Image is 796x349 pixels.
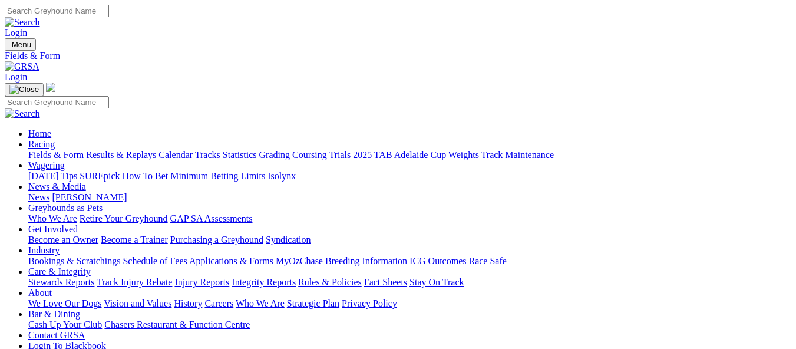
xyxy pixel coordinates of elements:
[28,192,791,203] div: News & Media
[28,277,791,288] div: Care & Integrity
[28,171,791,182] div: Wagering
[86,150,156,160] a: Results & Replays
[28,139,55,149] a: Racing
[276,256,323,266] a: MyOzChase
[409,256,466,266] a: ICG Outcomes
[12,40,31,49] span: Menu
[28,213,791,224] div: Greyhounds as Pets
[364,277,407,287] a: Fact Sheets
[481,150,554,160] a: Track Maintenance
[52,192,127,202] a: [PERSON_NAME]
[123,256,187,266] a: Schedule of Fees
[28,160,65,170] a: Wagering
[236,298,285,308] a: Who We Are
[80,171,120,181] a: SUREpick
[28,277,94,287] a: Stewards Reports
[174,298,202,308] a: History
[104,298,171,308] a: Vision and Values
[5,17,40,28] img: Search
[28,320,791,330] div: Bar & Dining
[174,277,229,287] a: Injury Reports
[28,245,60,255] a: Industry
[266,235,311,245] a: Syndication
[298,277,362,287] a: Rules & Policies
[5,38,36,51] button: Toggle navigation
[5,108,40,119] img: Search
[5,5,109,17] input: Search
[5,61,39,72] img: GRSA
[28,150,791,160] div: Racing
[259,150,290,160] a: Grading
[28,182,86,192] a: News & Media
[292,150,327,160] a: Coursing
[232,277,296,287] a: Integrity Reports
[158,150,193,160] a: Calendar
[28,171,77,181] a: [DATE] Tips
[170,235,263,245] a: Purchasing a Greyhound
[287,298,339,308] a: Strategic Plan
[5,83,44,96] button: Toggle navigation
[170,213,253,223] a: GAP SA Assessments
[28,309,80,319] a: Bar & Dining
[9,85,39,94] img: Close
[329,150,351,160] a: Trials
[342,298,397,308] a: Privacy Policy
[28,298,791,309] div: About
[28,203,103,213] a: Greyhounds as Pets
[28,298,101,308] a: We Love Our Dogs
[267,171,296,181] a: Isolynx
[195,150,220,160] a: Tracks
[104,320,250,330] a: Chasers Restaurant & Function Centre
[28,288,52,298] a: About
[5,96,109,108] input: Search
[28,150,84,160] a: Fields & Form
[28,192,49,202] a: News
[189,256,273,266] a: Applications & Forms
[223,150,257,160] a: Statistics
[468,256,506,266] a: Race Safe
[325,256,407,266] a: Breeding Information
[97,277,172,287] a: Track Injury Rebate
[204,298,233,308] a: Careers
[28,256,791,266] div: Industry
[28,256,120,266] a: Bookings & Scratchings
[123,171,169,181] a: How To Bet
[5,72,27,82] a: Login
[5,51,791,61] a: Fields & Form
[28,129,51,139] a: Home
[448,150,479,160] a: Weights
[28,330,85,340] a: Contact GRSA
[409,277,464,287] a: Stay On Track
[46,83,55,92] img: logo-grsa-white.png
[28,213,77,223] a: Who We Are
[80,213,168,223] a: Retire Your Greyhound
[28,224,78,234] a: Get Involved
[170,171,265,181] a: Minimum Betting Limits
[353,150,446,160] a: 2025 TAB Adelaide Cup
[28,235,98,245] a: Become an Owner
[5,28,27,38] a: Login
[28,266,91,276] a: Care & Integrity
[101,235,168,245] a: Become a Trainer
[28,235,791,245] div: Get Involved
[28,320,102,330] a: Cash Up Your Club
